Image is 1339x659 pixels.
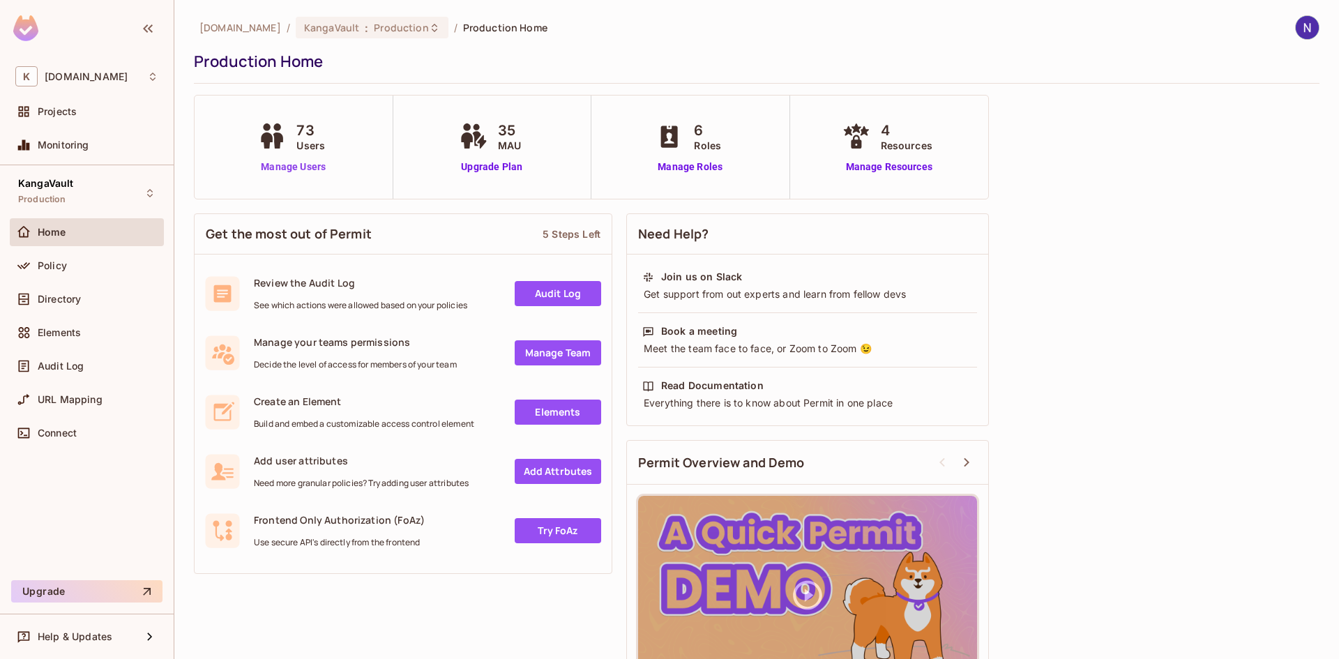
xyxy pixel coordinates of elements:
[463,21,547,34] span: Production Home
[254,418,474,430] span: Build and embed a customizable access control element
[296,138,325,153] span: Users
[374,21,428,34] span: Production
[498,120,521,141] span: 35
[1296,16,1319,39] img: Nitish Rathore
[287,21,290,34] li: /
[694,120,721,141] span: 6
[254,478,469,489] span: Need more granular policies? Try adding user attributes
[543,227,600,241] div: 5 Steps Left
[661,324,737,338] div: Book a meeting
[194,51,1312,72] div: Production Home
[18,194,66,205] span: Production
[515,281,601,306] a: Audit Log
[15,66,38,86] span: K
[652,160,728,174] a: Manage Roles
[881,138,932,153] span: Resources
[13,15,38,41] img: SReyMgAAAABJRU5ErkJggg==
[38,139,89,151] span: Monitoring
[18,178,74,189] span: KangaVault
[45,71,128,82] span: Workspace: kangasys.com
[638,454,805,471] span: Permit Overview and Demo
[881,120,932,141] span: 4
[694,138,721,153] span: Roles
[642,342,973,356] div: Meet the team face to face, or Zoom to Zoom 😉
[515,518,601,543] a: Try FoAz
[254,335,457,349] span: Manage your teams permissions
[254,395,474,408] span: Create an Element
[11,580,162,603] button: Upgrade
[254,513,425,527] span: Frontend Only Authorization (FoAz)
[38,427,77,439] span: Connect
[661,379,764,393] div: Read Documentation
[642,396,973,410] div: Everything there is to know about Permit in one place
[38,260,67,271] span: Policy
[38,106,77,117] span: Projects
[38,294,81,305] span: Directory
[661,270,742,284] div: Join us on Slack
[454,21,457,34] li: /
[456,160,528,174] a: Upgrade Plan
[255,160,332,174] a: Manage Users
[364,22,369,33] span: :
[254,359,457,370] span: Decide the level of access for members of your team
[38,327,81,338] span: Elements
[254,300,467,311] span: See which actions were allowed based on your policies
[254,276,467,289] span: Review the Audit Log
[642,287,973,301] div: Get support from out experts and learn from fellow devs
[206,225,372,243] span: Get the most out of Permit
[254,454,469,467] span: Add user attributes
[304,21,359,34] span: KangaVault
[38,631,112,642] span: Help & Updates
[38,361,84,372] span: Audit Log
[638,225,709,243] span: Need Help?
[515,459,601,484] a: Add Attrbutes
[498,138,521,153] span: MAU
[296,120,325,141] span: 73
[38,394,103,405] span: URL Mapping
[515,400,601,425] a: Elements
[199,21,281,34] span: the active workspace
[839,160,939,174] a: Manage Resources
[515,340,601,365] a: Manage Team
[38,227,66,238] span: Home
[254,537,425,548] span: Use secure API's directly from the frontend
